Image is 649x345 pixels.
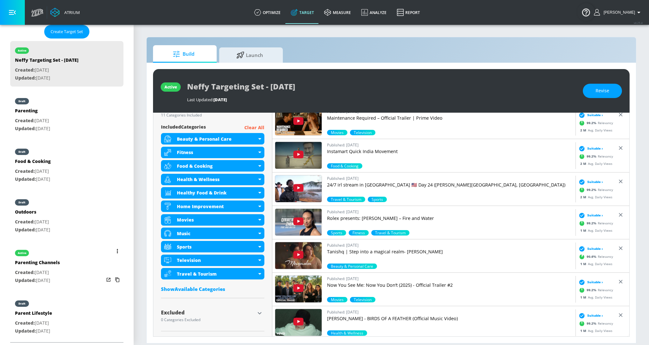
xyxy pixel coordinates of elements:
[587,321,598,326] span: 99.2 %
[10,243,123,289] div: activeParenting ChannelsCreated:[DATE]Updated:[DATE]
[10,92,123,137] div: draftParentingCreated:[DATE]Updated:[DATE]
[15,125,36,131] span: Updated:
[577,185,613,195] div: Relevancy
[580,228,588,233] span: 1 M
[327,215,573,222] p: Rolex presents: [PERSON_NAME] – Fire and Water
[275,309,322,336] img: V9PVRfjEBTI
[368,197,387,202] span: Sports
[587,113,603,117] span: Suitable ›
[350,130,375,135] span: Television
[577,212,603,219] div: Suitable ›
[580,161,588,166] span: 2 M
[161,286,264,292] div: ShowAvailable Categories
[577,285,613,295] div: Relevancy
[327,275,573,297] a: Published: [DATE]Now You See Me: Now You Don’t (2025) - Official Trailer #2
[327,197,365,202] span: Travel & Tourism
[161,268,264,279] div: Travel & Tourism
[327,163,362,169] div: 99.2%
[580,128,588,132] span: 2 M
[15,175,51,183] p: [DATE]
[161,201,264,212] div: Home Improvement
[161,174,264,185] div: Health & Wellness
[177,136,257,142] div: Beauty & Personal Care
[327,142,573,148] p: Published: [DATE]
[587,180,603,184] span: Suitable ›
[327,230,346,236] div: 99.2%
[15,320,35,326] span: Created:
[327,264,377,269] div: 90.6%
[577,161,612,166] div: Avg. Daily Views
[104,275,113,284] button: Open in new window
[177,244,257,250] div: Sports
[577,152,613,161] div: Relevancy
[392,1,425,24] a: Report
[15,226,50,234] p: [DATE]
[177,230,257,236] div: Music
[177,217,257,223] div: Movies
[577,128,612,133] div: Avg. Daily Views
[350,297,375,302] span: Television
[327,115,573,121] p: Maintenance Required – Official Trailer | Prime Video
[327,175,573,197] a: Published: [DATE]24/7 irl stream in [GEOGRAPHIC_DATA] 🇺🇸 Day 24 ([PERSON_NAME][GEOGRAPHIC_DATA], ...
[327,242,573,249] p: Published: [DATE]
[10,39,123,342] nav: list of Target Set
[327,163,362,169] span: Food & Cooking
[583,84,622,98] button: Revise
[161,124,206,132] span: included Categories
[161,255,264,266] div: Television
[10,41,123,87] div: activeNeffy Targeting Set - [DATE]Created:[DATE]Updated:[DATE]
[10,193,123,238] div: draftOutdoorsCreated:[DATE]Updated:[DATE]
[15,117,35,123] span: Created:
[587,146,603,151] span: Suitable ›
[350,297,375,302] div: 70.3%
[327,249,573,255] p: Tanishq | Step into a magical realm- [PERSON_NAME]​​
[327,130,347,135] span: Movies
[577,319,613,328] div: Relevancy
[161,160,264,172] div: Food & Cooking
[327,148,573,155] p: Instamart Quick India Movement
[577,3,595,21] button: Open Resource Center
[15,227,36,233] span: Updated:
[371,230,409,236] span: Travel & Tourism
[275,175,322,202] img: wwjjYghTkOg
[161,113,255,117] div: 11 Categories Included
[327,197,365,202] div: 99.2%
[161,228,264,239] div: Music
[15,57,79,66] div: Neffy Targeting Set - [DATE]
[249,1,286,24] a: optimize
[15,158,51,167] div: Food & Cooking
[15,319,52,327] p: [DATE]
[327,330,367,336] span: Health & Wellness
[275,276,322,302] img: uogrgIasYcA
[177,149,257,155] div: Fitness
[161,310,255,315] div: Excluded
[577,262,612,266] div: Avg. Daily Views
[577,179,603,185] div: Suitable ›
[244,124,264,132] p: Clear All
[275,242,322,269] img: 1Y8HMOkvaAY
[15,218,50,226] p: [DATE]
[15,259,60,269] div: Parenting Channels
[18,201,25,204] div: draft
[327,208,573,230] a: Published: [DATE]Rolex presents: [PERSON_NAME] – Fire and Water
[161,241,264,252] div: Sports
[577,195,612,200] div: Avg. Daily Views
[587,246,603,251] span: Suitable ›
[327,130,347,135] div: 99.2%
[15,67,35,73] span: Created:
[577,246,603,252] div: Suitable ›
[51,28,83,35] span: Create Target Set
[18,100,25,103] div: draft
[62,10,80,15] div: Atrium
[10,294,123,340] div: draftParent LifestyleCreated:[DATE]Updated:[DATE]
[580,328,588,333] span: 1 M
[159,46,208,62] span: Build
[577,112,603,118] div: Suitable ›
[327,142,573,163] a: Published: [DATE]Instamart Quick India Movement
[213,97,227,102] span: [DATE]
[327,309,573,315] p: Published: [DATE]
[587,221,598,226] span: 99.2 %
